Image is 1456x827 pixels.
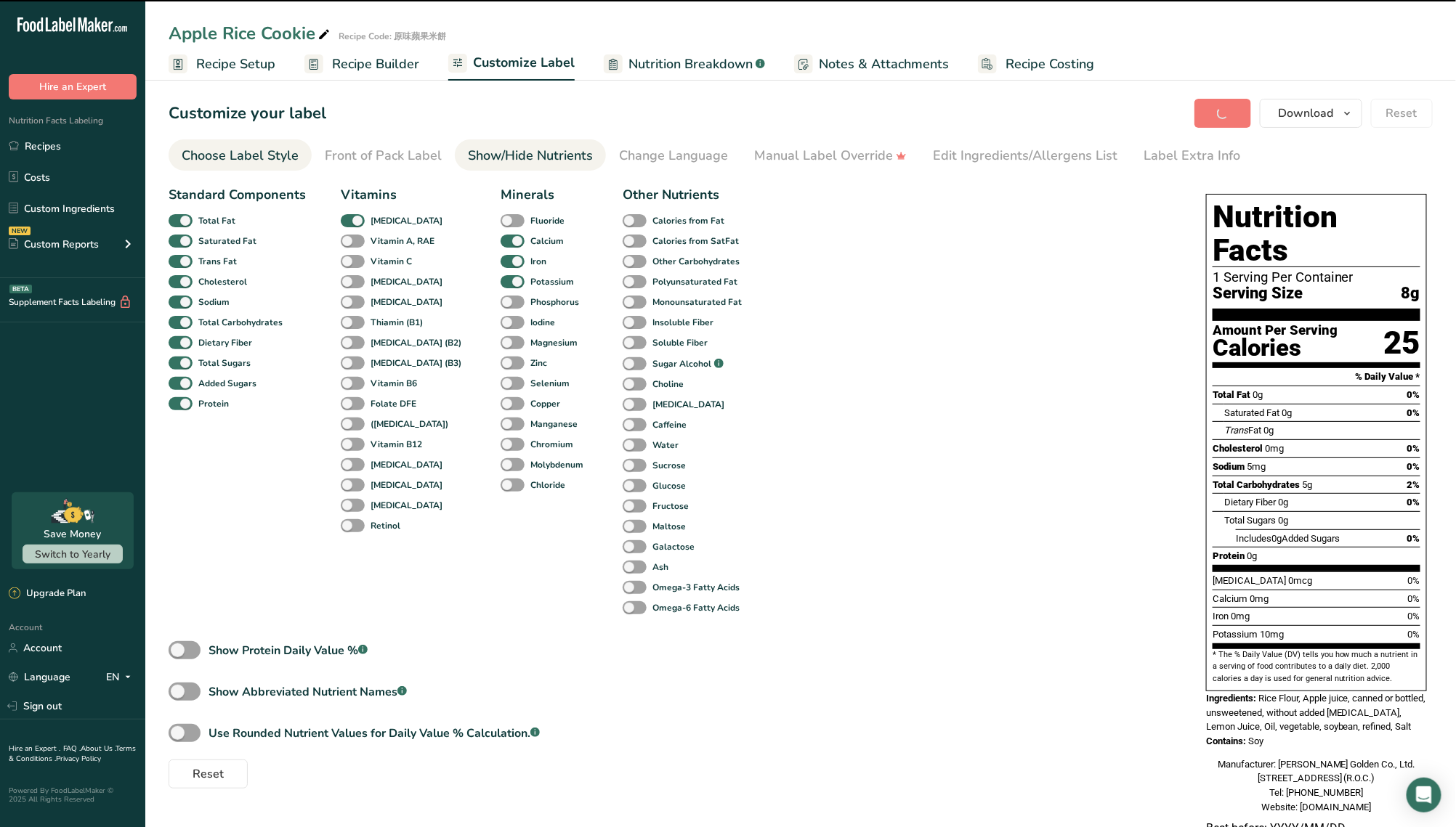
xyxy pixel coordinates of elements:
[448,46,575,81] a: Customize Label
[1213,479,1300,490] span: Total Carbohydrates
[371,336,461,349] b: [MEDICAL_DATA] (B2)
[182,146,299,166] div: Choose Label Style
[1213,461,1245,472] span: Sodium
[198,316,283,329] b: Total Carbohydrates
[9,74,137,99] button: Hire an Expert
[530,235,564,248] b: Calcium
[1006,54,1094,74] span: Recipe Costing
[9,744,136,764] a: Terms & Conditions .
[652,581,740,594] b: Omega-3 Fatty Acids
[1278,497,1288,508] span: 0g
[1402,285,1420,303] span: 8g
[1265,443,1284,454] span: 0mg
[1206,757,1427,815] div: Manufacturer: [PERSON_NAME] Golden Co., Ltd. [STREET_ADDRESS] (R.O.C.) Tel: [PHONE_NUMBER] Websit...
[371,458,442,471] b: [MEDICAL_DATA]
[169,185,306,205] div: Standard Components
[371,296,442,309] b: [MEDICAL_DATA]
[198,377,256,390] b: Added Sugars
[81,744,116,754] a: About Us .
[1407,497,1420,508] span: 0%
[371,357,461,370] b: [MEDICAL_DATA] (B3)
[169,48,275,81] a: Recipe Setup
[1206,736,1246,746] span: Contains:
[1213,324,1338,338] div: Amount Per Serving
[1407,461,1420,472] span: 0%
[530,316,555,329] b: Iodine
[1260,99,1362,128] button: Download
[35,547,110,561] span: Switch to Yearly
[9,664,70,690] a: Language
[9,786,137,804] div: Powered By FoodLabelMaker © 2025 All Rights Reserved
[530,336,578,349] b: Magnesium
[371,214,442,227] b: [MEDICAL_DATA]
[1371,99,1433,128] button: Reset
[304,48,419,81] a: Recipe Builder
[339,30,446,43] div: Recipe Code: 原味蘋果米餅
[56,754,101,764] a: Privacy Policy
[1224,425,1261,436] span: Fat
[1302,479,1312,490] span: 5g
[794,48,949,81] a: Notes & Attachments
[1278,515,1288,526] span: 0g
[209,683,407,701] div: Show Abbreviated Nutrient Names
[1213,389,1250,400] span: Total Fat
[371,377,417,390] b: Vitamin B6
[652,439,679,452] b: Water
[501,185,588,205] div: Minerals
[1213,550,1245,561] span: Protein
[1213,200,1420,267] h1: Nutrition Facts
[1224,497,1276,508] span: Dietary Fiber
[1213,270,1420,285] div: 1 Serving Per Container
[1144,146,1240,166] div: Label Extra Info
[1384,324,1420,362] div: 25
[1213,593,1247,604] span: Calcium
[169,102,326,126] h1: Customize your label
[1278,105,1333,122] span: Download
[1271,533,1282,544] span: 0g
[1213,649,1420,685] section: * The % Daily Value (DV) tells you how much a nutrient in a serving of food contributes to a dail...
[933,146,1117,166] div: Edit Ingredients/Allergens List
[1288,575,1312,586] span: 0mcg
[198,255,237,268] b: Trans Fat
[530,478,565,492] b: Chloride
[1407,443,1420,454] span: 0%
[628,54,753,74] span: Nutrition Breakdown
[1247,461,1266,472] span: 5mg
[371,438,422,451] b: Vitamin B12
[1213,629,1258,640] span: Potassium
[652,601,740,614] b: Omega-6 Fatty Acids
[652,520,686,533] b: Maltose
[44,526,102,542] div: Save Money
[1224,425,1248,436] i: Trans
[1213,443,1263,454] span: Cholesterol
[198,397,229,410] b: Protein
[652,357,711,370] b: Sugar Alcohol
[198,336,252,349] b: Dietary Fiber
[1213,611,1229,622] span: Iron
[209,725,540,742] div: Use Rounded Nutrient Values for Daily Value % Calculation.
[623,185,746,205] div: Other Nutrients
[652,561,668,574] b: Ash
[341,185,466,205] div: Vitamins
[1206,693,1256,704] span: Ingredients:
[209,642,368,659] div: Show Protein Daily Value %
[371,275,442,288] b: [MEDICAL_DATA]
[371,255,412,268] b: Vitamin C
[1407,479,1420,490] span: 2%
[652,214,724,227] b: Calories from Fat
[332,54,419,74] span: Recipe Builder
[23,545,123,563] button: Switch to Yearly
[754,146,907,166] div: Manual Label Override
[652,235,739,248] b: Calories from SatFat
[652,296,742,309] b: Monounsaturated Fat
[371,316,423,329] b: Thiamin (B1)
[9,285,32,293] div: BETA
[652,418,687,431] b: Caffeine
[63,744,81,754] a: FAQ .
[1213,285,1303,303] span: Serving Size
[198,214,235,227] b: Total Fat
[371,478,442,492] b: [MEDICAL_DATA]
[1248,736,1263,746] span: Soy
[193,765,224,783] span: Reset
[652,540,695,553] b: Galactose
